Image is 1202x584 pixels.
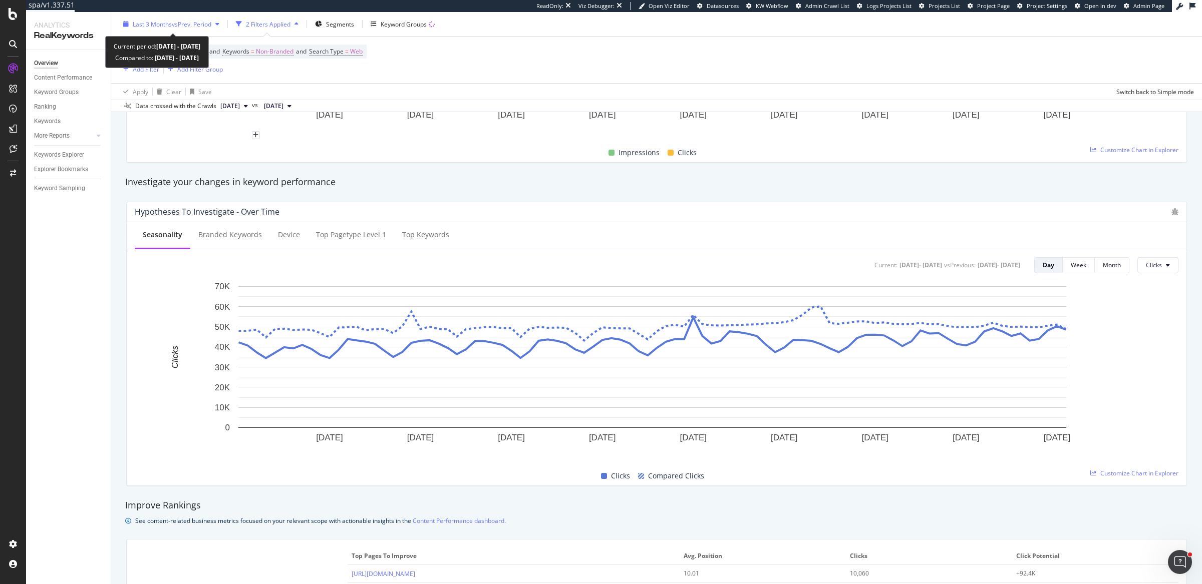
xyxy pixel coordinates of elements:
a: Projects List [919,2,960,10]
iframe: Intercom live chat [1168,550,1192,574]
a: Logs Projects List [857,2,912,10]
div: Add Filter Group [177,65,223,73]
text: [DATE] [316,433,343,442]
div: Current period: [114,41,200,52]
a: Customize Chart in Explorer [1090,146,1178,154]
button: Segments [311,16,358,32]
div: Improve Rankings [125,499,1188,512]
span: Clicks [611,470,630,482]
a: Open in dev [1075,2,1116,10]
span: and [296,47,307,56]
svg: A chart. [135,281,1169,458]
div: Keyword Groups [34,87,79,98]
div: Explorer Bookmarks [34,164,88,175]
div: Data crossed with the Crawls [135,102,216,111]
div: [DATE] - [DATE] [978,261,1020,269]
div: More Reports [34,131,70,141]
text: [DATE] [498,433,525,442]
text: 40K [215,342,230,352]
text: [DATE] [407,433,434,442]
div: Branded Keywords [198,230,262,240]
a: More Reports [34,131,94,141]
div: Ranking [34,102,56,112]
a: Explorer Bookmarks [34,164,104,175]
span: Avg. Position [684,551,839,560]
button: Add Filter [119,63,159,75]
text: 10K [215,403,230,412]
div: 10,060 [850,569,992,578]
span: Keywords [222,47,249,56]
a: [URL][DOMAIN_NAME] [352,569,415,578]
button: Last 3 MonthsvsPrev. Period [119,16,223,32]
span: Admin Crawl List [805,2,849,10]
div: 2 Filters Applied [246,20,290,28]
div: Month [1103,261,1121,269]
button: [DATE] [216,100,252,112]
button: Add Filter Group [164,63,223,75]
a: Ranking [34,102,104,112]
span: Segments [326,20,354,28]
div: Investigate your changes in keyword performance [125,176,1188,189]
span: = [345,47,349,56]
text: 0 [225,423,230,432]
a: Content Performance dashboard. [413,515,506,526]
a: Admin Page [1124,2,1164,10]
span: Logs Projects List [866,2,912,10]
text: Clicks [170,345,180,368]
text: [DATE] [680,110,707,120]
div: Save [198,87,212,96]
a: Admin Crawl List [796,2,849,10]
div: See content-related business metrics focused on your relevant scope with actionable insights in the [135,515,506,526]
span: Search Type [309,47,344,56]
button: Week [1063,257,1095,273]
div: Keywords [34,116,61,127]
div: Switch back to Simple mode [1116,87,1194,96]
span: Datasources [707,2,739,10]
a: Keywords [34,116,104,127]
span: Project Settings [1027,2,1067,10]
span: = [251,47,254,56]
span: Clicks [678,147,697,159]
text: [DATE] [862,433,889,442]
button: Clicks [1137,257,1178,273]
div: Clear [166,87,181,96]
a: Open Viz Editor [639,2,690,10]
a: Customize Chart in Explorer [1090,469,1178,477]
span: Compared Clicks [648,470,704,482]
div: bug [1171,208,1178,215]
div: Content Performance [34,73,92,83]
span: Click Potential [1016,551,1172,560]
div: Keywords Explorer [34,150,84,160]
span: Top pages to improve [352,551,674,560]
span: Customize Chart in Explorer [1100,469,1178,477]
div: Compared to: [115,52,199,64]
div: RealKeywords [34,30,103,42]
div: Day [1043,261,1054,269]
div: Device [278,230,300,240]
button: 2 Filters Applied [232,16,303,32]
text: [DATE] [771,110,798,120]
div: vs Previous : [944,261,976,269]
div: Hypotheses to Investigate - Over Time [135,207,279,217]
span: Clicks [1146,261,1162,269]
div: plus [252,131,260,139]
button: Keyword Groups [367,16,439,32]
button: Day [1034,257,1063,273]
span: Open in dev [1084,2,1116,10]
a: KW Webflow [746,2,788,10]
a: Overview [34,58,104,69]
span: Last 3 Months [133,20,172,28]
text: [DATE] [589,433,616,442]
text: [DATE] [953,110,980,120]
div: Viz Debugger: [578,2,615,10]
span: vs Prev. Period [172,20,211,28]
span: Admin Page [1133,2,1164,10]
text: [DATE] [862,110,889,120]
button: Save [186,84,212,100]
div: Add Filter [133,65,159,73]
text: 60K [215,302,230,311]
span: vs [252,101,260,110]
text: [DATE] [316,110,343,120]
text: [DATE] [953,433,980,442]
button: Switch back to Simple mode [1112,84,1194,100]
